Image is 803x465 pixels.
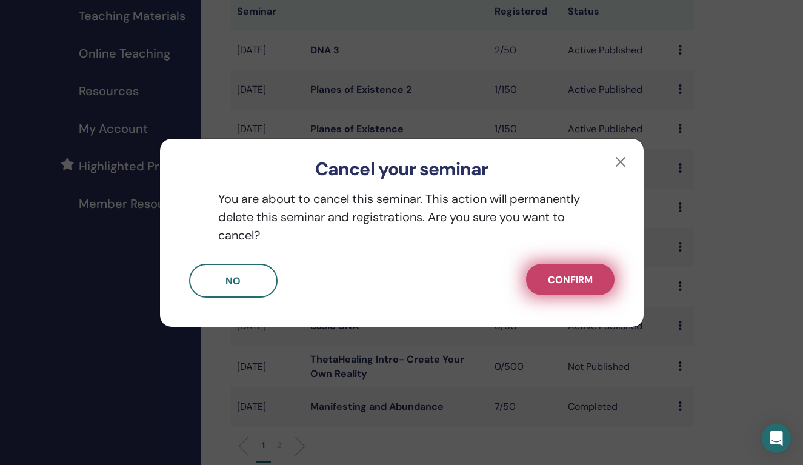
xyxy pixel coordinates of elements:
span: Confirm [548,273,593,286]
h3: Cancel your seminar [179,158,624,180]
p: You are about to cancel this seminar. This action will permanently delete this seminar and regist... [189,190,615,244]
button: No [189,264,278,298]
div: Open Intercom Messenger [762,424,791,453]
span: No [225,275,241,287]
button: Confirm [526,264,615,295]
